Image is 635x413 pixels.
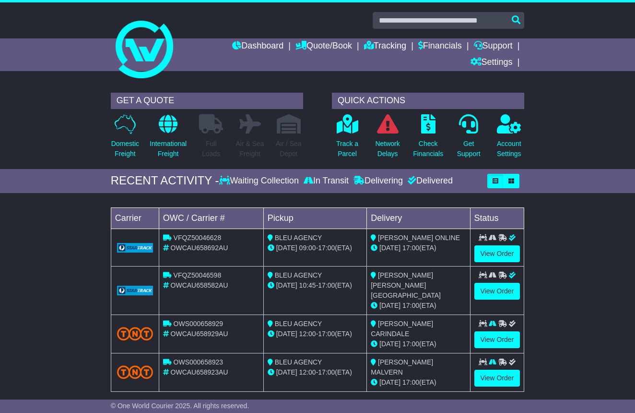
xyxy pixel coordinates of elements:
a: Support [474,38,513,55]
p: Full Loads [199,139,223,159]
div: Delivered [405,176,453,186]
span: OWS000658929 [174,320,223,328]
span: 17:00 [318,368,335,376]
a: AccountSettings [496,114,522,164]
p: International Freight [150,139,187,159]
td: Status [470,207,524,229]
a: View Order [474,245,520,262]
p: Track a Parcel [336,139,358,159]
a: View Order [474,331,520,348]
div: GET A QUOTE [111,93,303,109]
div: - (ETA) [268,280,363,291]
span: [DATE] [379,340,400,348]
img: GetCarrierServiceLogo [117,243,153,253]
span: OWCAU658923AU [171,368,228,376]
div: (ETA) [371,243,466,253]
span: 17:00 [402,302,419,309]
span: OWCAU658929AU [171,330,228,338]
span: [DATE] [276,368,297,376]
div: (ETA) [371,301,466,311]
p: Domestic Freight [111,139,139,159]
img: TNT_Domestic.png [117,365,153,378]
a: DomesticFreight [111,114,140,164]
span: 12:00 [299,330,316,338]
a: CheckFinancials [412,114,444,164]
a: GetSupport [457,114,481,164]
span: [DATE] [379,302,400,309]
p: Network Delays [375,139,400,159]
span: [DATE] [276,281,297,289]
a: Settings [470,55,513,71]
span: 10:45 [299,281,316,289]
a: Track aParcel [336,114,359,164]
a: Tracking [364,38,406,55]
span: OWCAU658692AU [171,244,228,252]
span: [PERSON_NAME] MALVERN [371,358,433,376]
span: © One World Courier 2025. All rights reserved. [111,402,249,410]
span: [DATE] [379,244,400,252]
div: Waiting Collection [219,176,301,186]
span: 17:00 [318,330,335,338]
div: In Transit [301,176,351,186]
span: BLEU AGENCY [275,234,322,242]
p: Get Support [457,139,481,159]
td: OWC / Carrier # [159,207,263,229]
span: BLEU AGENCY [275,320,322,328]
span: BLEU AGENCY [275,358,322,366]
span: [DATE] [379,378,400,386]
span: 09:00 [299,244,316,252]
a: View Order [474,370,520,387]
div: (ETA) [371,339,466,349]
span: 17:00 [402,378,419,386]
span: 17:00 [318,281,335,289]
div: QUICK ACTIONS [332,93,524,109]
div: (ETA) [371,377,466,388]
span: [DATE] [276,330,297,338]
div: Delivering [351,176,405,186]
a: View Order [474,283,520,300]
span: 17:00 [318,244,335,252]
span: [DATE] [276,244,297,252]
a: InternationalFreight [149,114,187,164]
span: 17:00 [402,244,419,252]
span: VFQZ50046598 [174,271,222,279]
img: TNT_Domestic.png [117,327,153,340]
span: 12:00 [299,368,316,376]
td: Pickup [263,207,366,229]
a: Quote/Book [295,38,352,55]
p: Air / Sea Depot [276,139,302,159]
a: Financials [418,38,462,55]
div: - (ETA) [268,329,363,339]
img: GetCarrierServiceLogo [117,286,153,295]
td: Delivery [367,207,470,229]
span: VFQZ50046628 [174,234,222,242]
a: NetworkDelays [375,114,400,164]
p: Account Settings [497,139,521,159]
span: OWS000658923 [174,358,223,366]
span: [PERSON_NAME] [PERSON_NAME][GEOGRAPHIC_DATA] [371,271,441,299]
td: Carrier [111,207,159,229]
p: Check Financials [413,139,443,159]
span: BLEU AGENCY [275,271,322,279]
a: Dashboard [232,38,283,55]
span: [PERSON_NAME] ONLINE [378,234,460,242]
div: - (ETA) [268,367,363,377]
span: 17:00 [402,340,419,348]
div: RECENT ACTIVITY - [111,174,219,188]
div: - (ETA) [268,243,363,253]
p: Air & Sea Freight [235,139,264,159]
span: [PERSON_NAME] CARINDALE [371,320,433,338]
span: OWCAU658582AU [171,281,228,289]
